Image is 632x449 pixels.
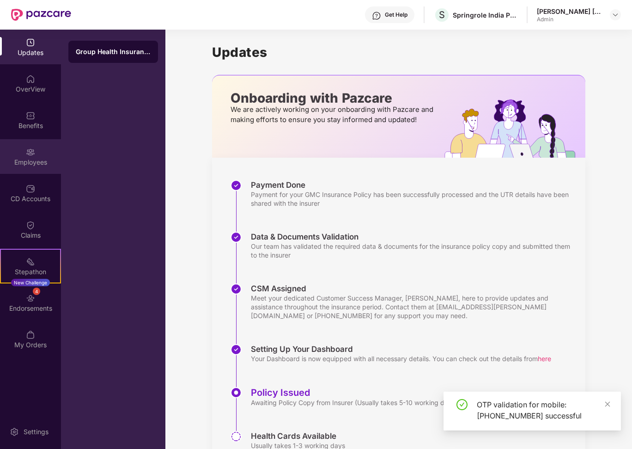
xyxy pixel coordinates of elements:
[251,354,551,363] div: Your Dashboard is now equipped with all necessary details. You can check out the details from
[439,9,445,20] span: S
[11,9,71,21] img: New Pazcare Logo
[231,94,436,102] p: Onboarding with Pazcare
[251,180,576,190] div: Payment Done
[231,105,436,125] p: We are actively working on your onboarding with Pazcare and making efforts to ensure you stay inf...
[21,427,51,437] div: Settings
[251,283,576,294] div: CSM Assigned
[444,99,585,158] img: hrOnboarding
[231,387,242,398] img: svg+xml;base64,PHN2ZyBpZD0iU3RlcC1BY3RpdmUtMzJ4MzIiIHhtbG5zPSJodHRwOi8vd3d3LnczLm9yZy8yMDAwL3N2Zy...
[604,401,611,407] span: close
[26,74,35,84] img: svg+xml;base64,PHN2ZyBpZD0iSG9tZSIgeG1sbnM9Imh0dHA6Ly93d3cudzMub3JnLzIwMDAvc3ZnIiB3aWR0aD0iMjAiIG...
[26,294,35,303] img: svg+xml;base64,PHN2ZyBpZD0iRW5kb3JzZW1lbnRzIiB4bWxucz0iaHR0cDovL3d3dy53My5vcmcvMjAwMC9zdmciIHdpZH...
[26,111,35,120] img: svg+xml;base64,PHN2ZyBpZD0iQmVuZWZpdHMiIHhtbG5zPSJodHRwOi8vd3d3LnczLm9yZy8yMDAwL3N2ZyIgd2lkdGg9Ij...
[251,190,576,208] div: Payment for your GMC Insurance Policy has been successfully processed and the UTR details have be...
[251,242,576,259] div: Our team has validated the required data & documents for the insurance policy copy and submitted ...
[251,431,345,441] div: Health Cards Available
[612,11,619,18] img: svg+xml;base64,PHN2ZyBpZD0iRHJvcGRvd24tMzJ4MzIiIHhtbG5zPSJodHRwOi8vd3d3LnczLm9yZy8yMDAwL3N2ZyIgd2...
[26,257,35,266] img: svg+xml;base64,PHN2ZyB4bWxucz0iaHR0cDovL3d3dy53My5vcmcvMjAwMC9zdmciIHdpZHRoPSIyMSIgaGVpZ2h0PSIyMC...
[26,184,35,193] img: svg+xml;base64,PHN2ZyBpZD0iQ0RfQWNjb3VudHMiIGRhdGEtbmFtZT0iQ0QgQWNjb3VudHMiIHhtbG5zPSJodHRwOi8vd3...
[11,279,50,286] div: New Challenge
[231,232,242,243] img: svg+xml;base64,PHN2ZyBpZD0iU3RlcC1Eb25lLTMyeDMyIiB4bWxucz0iaHR0cDovL3d3dy53My5vcmcvMjAwMC9zdmciIH...
[456,399,468,410] span: check-circle
[385,11,407,18] div: Get Help
[26,330,35,339] img: svg+xml;base64,PHN2ZyBpZD0iTXlfT3JkZXJzIiBkYXRhLW5hbWU9Ik15IE9yZGVycyIgeG1sbnM9Imh0dHA6Ly93d3cudz...
[251,398,535,407] div: Awaiting Policy Copy from Insurer (Usually takes 5-10 working days depending on the Insurer)
[453,11,517,19] div: Springrole India Private Limited
[537,16,602,23] div: Admin
[1,267,60,277] div: Stepathon
[76,47,151,56] div: Group Health Insurance
[33,288,40,295] div: 4
[538,355,551,363] span: here
[26,148,35,157] img: svg+xml;base64,PHN2ZyBpZD0iRW1wbG95ZWVzIiB4bWxucz0iaHR0cDovL3d3dy53My5vcmcvMjAwMC9zdmciIHdpZHRoPS...
[372,11,381,20] img: svg+xml;base64,PHN2ZyBpZD0iSGVscC0zMngzMiIgeG1sbnM9Imh0dHA6Ly93d3cudzMub3JnLzIwMDAvc3ZnIiB3aWR0aD...
[231,431,242,442] img: svg+xml;base64,PHN2ZyBpZD0iU3RlcC1QZW5kaW5nLTMyeDMyIiB4bWxucz0iaHR0cDovL3d3dy53My5vcmcvMjAwMC9zdm...
[26,38,35,47] img: svg+xml;base64,PHN2ZyBpZD0iVXBkYXRlZCIgeG1sbnM9Imh0dHA6Ly93d3cudzMub3JnLzIwMDAvc3ZnIiB3aWR0aD0iMj...
[251,387,535,398] div: Policy Issued
[231,180,242,191] img: svg+xml;base64,PHN2ZyBpZD0iU3RlcC1Eb25lLTMyeDMyIiB4bWxucz0iaHR0cDovL3d3dy53My5vcmcvMjAwMC9zdmciIH...
[231,344,242,355] img: svg+xml;base64,PHN2ZyBpZD0iU3RlcC1Eb25lLTMyeDMyIiB4bWxucz0iaHR0cDovL3d3dy53My5vcmcvMjAwMC9zdmciIH...
[10,427,19,437] img: svg+xml;base64,PHN2ZyBpZD0iU2V0dGluZy0yMHgyMCIgeG1sbnM9Imh0dHA6Ly93d3cudzMub3JnLzIwMDAvc3ZnIiB3aW...
[537,7,602,16] div: [PERSON_NAME] [PERSON_NAME]
[251,232,576,242] div: Data & Documents Validation
[231,283,242,295] img: svg+xml;base64,PHN2ZyBpZD0iU3RlcC1Eb25lLTMyeDMyIiB4bWxucz0iaHR0cDovL3d3dy53My5vcmcvMjAwMC9zdmciIH...
[251,344,551,354] div: Setting Up Your Dashboard
[477,399,610,421] div: OTP validation for mobile: [PHONE_NUMBER] successful
[212,44,585,60] h1: Updates
[251,294,576,320] div: Meet your dedicated Customer Success Manager, [PERSON_NAME], here to provide updates and assistan...
[26,221,35,230] img: svg+xml;base64,PHN2ZyBpZD0iQ2xhaW0iIHhtbG5zPSJodHRwOi8vd3d3LnczLm9yZy8yMDAwL3N2ZyIgd2lkdGg9IjIwIi...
